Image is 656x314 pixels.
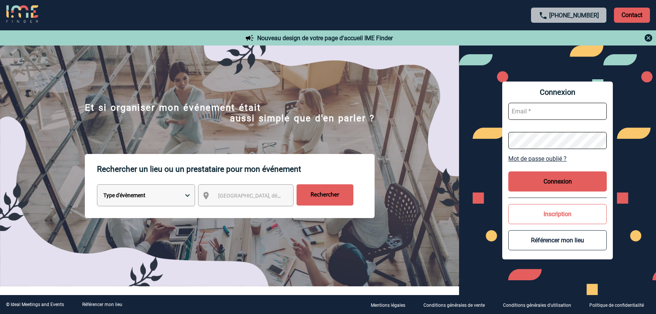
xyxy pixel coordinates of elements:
a: Conditions générales d'utilisation [497,301,583,308]
img: call-24-px.png [539,11,548,20]
p: Contact [614,8,650,23]
a: [PHONE_NUMBER] [549,12,599,19]
a: Mot de passe oublié ? [508,155,607,162]
button: Référencer mon lieu [508,230,607,250]
input: Email * [508,103,607,120]
button: Inscription [508,204,607,224]
a: Conditions générales de vente [417,301,497,308]
a: Mentions légales [365,301,417,308]
span: Connexion [508,88,607,97]
a: Référencer mon lieu [82,302,122,307]
p: Rechercher un lieu ou un prestataire pour mon événement [97,154,375,184]
div: © Ideal Meetings and Events [6,302,64,307]
p: Conditions générales d'utilisation [503,303,571,308]
p: Politique de confidentialité [589,303,644,308]
input: Rechercher [297,184,353,206]
a: Politique de confidentialité [583,301,656,308]
p: Mentions légales [371,303,405,308]
span: [GEOGRAPHIC_DATA], département, région... [218,193,323,199]
p: Conditions générales de vente [423,303,485,308]
button: Connexion [508,171,607,192]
